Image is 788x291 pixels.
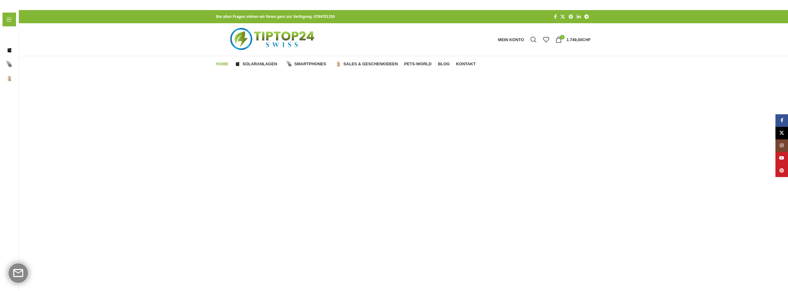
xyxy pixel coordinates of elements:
a: X Social Link [775,127,788,139]
a: Pets-World [404,58,431,70]
a: Pinterest Social Link [567,13,575,21]
a: Pinterest Social Link [775,164,788,177]
a: 1 1.749,00CHF [552,33,594,46]
span: Smartphones [294,62,326,67]
a: Blog [438,58,450,70]
a: Instagram Social Link [775,139,788,152]
span: CHF [582,37,591,42]
a: Smartphones [287,58,329,70]
span: 1 [560,35,565,40]
a: Telegram Social Link [583,13,591,21]
span: Sales & Geschenkideen [343,62,398,67]
bdi: 1.749,00 [566,37,591,42]
span: Home [216,62,228,67]
a: Solaranlagen [235,58,280,70]
span: Mein Konto [498,38,524,42]
img: Tiptop24 Nachhaltige & Faire Produkte [216,23,330,56]
a: Facebook Social Link [552,13,559,21]
img: Smartphones [287,61,292,67]
span: Blog [438,62,450,67]
a: Kontakt [456,58,476,70]
a: YouTube Social Link [775,152,788,164]
strong: Bei allen Fragen stehen wir Ihnen gern zur Verfügung. 0784701155 [216,14,335,19]
a: Facebook Social Link [775,114,788,127]
a: Suche [527,33,540,46]
a: X Social Link [559,13,567,21]
img: Solaranlagen [235,61,240,67]
img: Sales & Geschenkideen [336,61,341,67]
div: Meine Wunschliste [540,33,552,46]
a: Sales & Geschenkideen [336,58,398,70]
a: Home [216,58,228,70]
div: Hauptnavigation [213,58,479,70]
a: Logo der Website [216,37,330,42]
a: LinkedIn Social Link [575,13,583,21]
span: Pets-World [404,62,431,67]
span: Solaranlagen [243,62,277,67]
a: Mein Konto [495,33,527,46]
span: Kontakt [456,62,476,67]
